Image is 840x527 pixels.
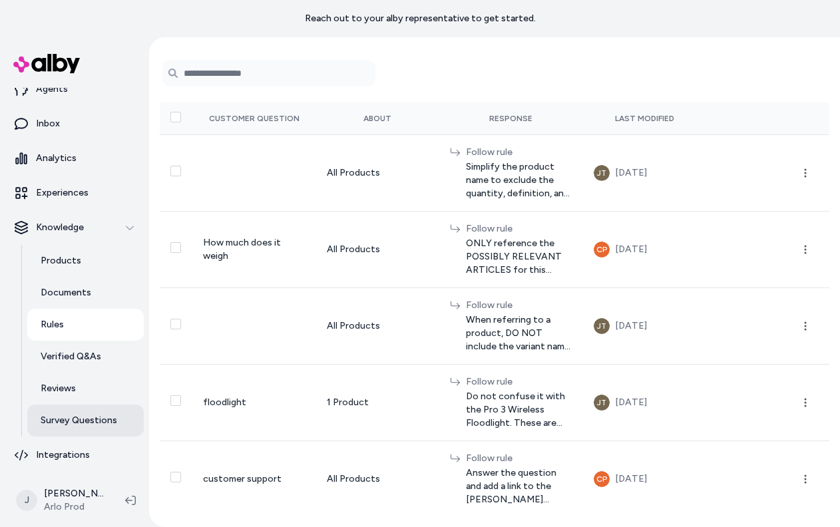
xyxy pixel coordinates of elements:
[203,113,305,124] div: Customer Question
[5,177,144,209] a: Experiences
[327,243,429,256] div: All Products
[170,112,181,122] button: Select all
[327,396,429,409] div: 1 Product
[305,12,536,25] p: Reach out to your alby representative to get started.
[466,390,572,430] span: Do not confuse it with the Pro 3 Wireless Floodlight. These are two separate products.
[41,382,76,395] p: Reviews
[36,186,89,200] p: Experiences
[450,113,572,124] div: Response
[466,299,572,312] div: Follow rule
[327,113,429,124] div: About
[203,397,246,408] span: floodlight
[27,309,144,341] a: Rules
[36,221,84,234] p: Knowledge
[44,487,104,500] p: [PERSON_NAME]
[170,319,181,329] button: Select row
[8,479,114,522] button: J[PERSON_NAME]Arlo Prod
[170,166,181,176] button: Select row
[466,222,572,236] div: Follow rule
[466,466,572,506] span: Answer the question and add a link to the [PERSON_NAME] Support page, [URL][DOMAIN_NAME][PERSON_N...
[594,165,610,181] button: JT
[594,318,610,334] button: JT
[203,473,282,484] span: customer support
[36,448,90,462] p: Integrations
[615,395,647,411] div: [DATE]
[41,414,117,427] p: Survey Questions
[13,54,80,73] img: alby Logo
[466,237,572,277] span: ONLY reference the POSSIBLY RELEVANT ARTICLES for this information. Do not use the 'productWeight...
[5,439,144,471] a: Integrations
[203,237,281,262] span: How much does it weigh
[170,395,181,406] button: Select row
[44,500,104,514] span: Arlo Prod
[327,472,429,486] div: All Products
[615,471,647,487] div: [DATE]
[41,254,81,267] p: Products
[615,165,647,181] div: [DATE]
[27,405,144,437] a: Survey Questions
[27,341,144,373] a: Verified Q&As
[170,242,181,253] button: Select row
[466,146,572,159] div: Follow rule
[170,472,181,482] button: Select row
[27,373,144,405] a: Reviews
[16,490,37,511] span: J
[466,452,572,465] div: Follow rule
[466,375,572,389] div: Follow rule
[594,471,610,487] button: CP
[41,286,91,299] p: Documents
[5,108,144,140] a: Inbox
[594,395,610,411] button: JT
[27,277,144,309] a: Documents
[41,318,64,331] p: Rules
[41,350,101,363] p: Verified Q&As
[466,313,572,353] span: When referring to a product, DO NOT include the variant name as part of the title. ONLY use the p...
[36,152,77,165] p: Analytics
[27,245,144,277] a: Products
[327,166,429,180] div: All Products
[36,83,68,96] p: Agents
[615,242,647,258] div: [DATE]
[594,113,696,124] div: Last Modified
[36,117,60,130] p: Inbox
[466,160,572,200] span: Simplify the product name to exclude the quantity, definition, and color. Only refer to the produ...
[5,142,144,174] a: Analytics
[5,73,144,105] a: Agents
[594,242,610,258] button: CP
[5,212,144,244] button: Knowledge
[615,318,647,334] div: [DATE]
[327,319,429,333] div: All Products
